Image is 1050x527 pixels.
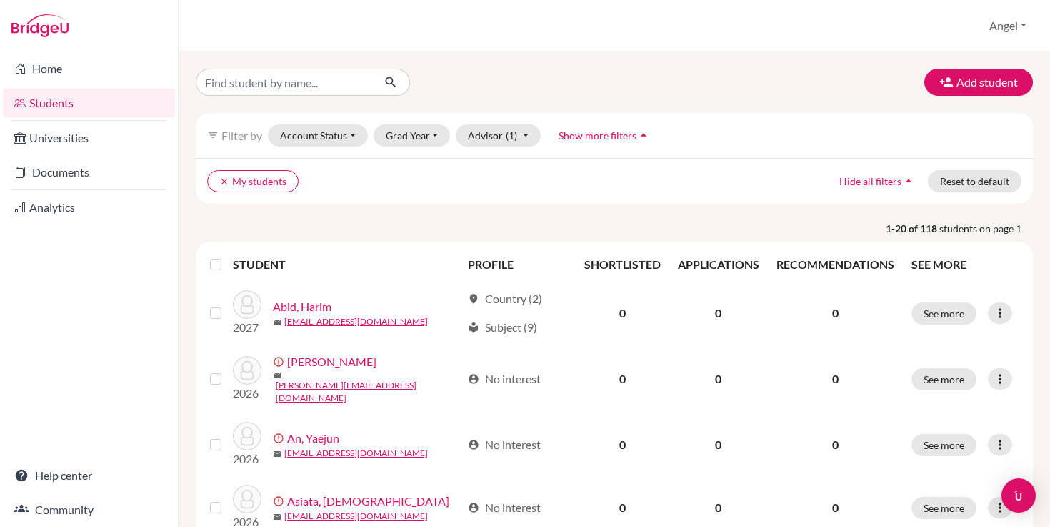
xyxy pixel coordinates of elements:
span: Show more filters [559,129,636,142]
span: mail [273,513,281,521]
span: account_circle [468,439,479,450]
p: 0 [776,499,894,516]
i: arrow_drop_up [636,128,651,142]
button: Reset to default [928,170,1021,192]
td: 0 [576,345,669,413]
span: account_circle [468,502,479,513]
span: error_outline [273,496,287,507]
button: See more [911,434,976,456]
td: 0 [576,282,669,345]
a: Abid, Harim [273,298,331,315]
div: No interest [468,499,541,516]
span: mail [273,371,281,380]
span: (1) [506,129,517,142]
p: 0 [776,370,894,388]
a: Help center [3,461,175,490]
a: [EMAIL_ADDRESS][DOMAIN_NAME] [284,510,428,523]
img: Bridge-U [11,14,69,37]
a: Students [3,89,175,117]
a: Home [3,54,175,83]
p: 2027 [233,319,261,336]
a: [PERSON_NAME] [287,353,376,370]
span: students on page 1 [939,221,1033,236]
p: 2026 [233,450,261,468]
span: error_outline [273,433,287,444]
span: mail [273,450,281,458]
th: STUDENT [233,247,459,282]
i: arrow_drop_up [901,174,916,188]
th: SHORTLISTED [576,247,669,282]
img: Abraham, Shawn [233,356,261,385]
strong: 1-20 of 118 [886,221,939,236]
button: Add student [924,69,1033,96]
a: Universities [3,124,175,152]
input: Find student by name... [196,69,373,96]
td: 0 [576,413,669,476]
button: Account Status [268,124,368,147]
span: Filter by [221,129,262,142]
button: Grad Year [374,124,451,147]
button: Angel [983,12,1033,39]
button: See more [911,497,976,519]
img: An, Yaejun [233,422,261,450]
i: filter_list [207,129,219,141]
span: account_circle [468,373,479,385]
th: PROFILE [459,247,575,282]
span: Hide all filters [839,175,901,187]
p: 0 [776,436,894,453]
div: Country (2) [468,290,542,307]
div: No interest [468,436,541,453]
p: 0 [776,305,894,322]
td: 0 [669,345,768,413]
img: Abid, Harim [233,290,261,319]
a: Asiata, [DEMOGRAPHIC_DATA] [287,493,449,510]
img: Asiata, Christian [233,485,261,513]
button: Hide all filtersarrow_drop_up [827,170,928,192]
button: Advisor(1) [456,124,541,147]
th: SEE MORE [903,247,1028,282]
span: mail [273,318,281,327]
span: location_on [468,293,479,305]
button: See more [911,302,976,325]
th: RECOMMENDATIONS [768,247,903,282]
td: 0 [669,413,768,476]
a: Community [3,496,175,524]
a: Analytics [3,193,175,222]
button: See more [911,368,976,390]
p: 2026 [233,385,261,402]
a: An, Yaejun [287,430,339,447]
span: error_outline [273,356,287,368]
button: clearMy students [207,170,299,192]
div: No interest [468,370,541,388]
div: Subject (9) [468,319,537,336]
a: Documents [3,158,175,187]
span: local_library [468,322,479,333]
a: [EMAIL_ADDRESS][DOMAIN_NAME] [284,315,428,328]
th: APPLICATIONS [669,247,768,282]
a: [PERSON_NAME][EMAIL_ADDRESS][DOMAIN_NAME] [276,379,461,405]
button: Show more filtersarrow_drop_up [546,124,663,147]
td: 0 [669,282,768,345]
a: [EMAIL_ADDRESS][DOMAIN_NAME] [284,447,428,460]
div: Open Intercom Messenger [1001,478,1036,513]
i: clear [219,177,229,187]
